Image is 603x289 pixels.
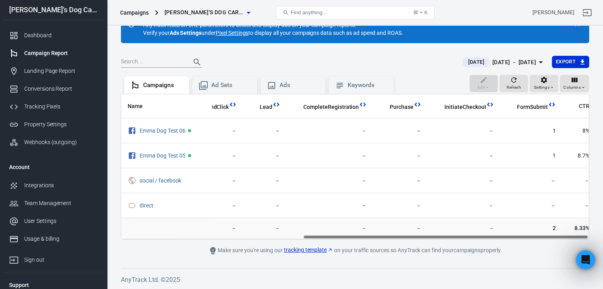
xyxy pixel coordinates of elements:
h1: AnyTrack [38,8,67,13]
div: Usage & billing [24,235,98,243]
span: Refresh [507,84,521,91]
button: Home [124,3,139,18]
span: Settings [534,84,549,91]
div: Please describe in details what you are experiencing. [13,194,124,209]
div: Campaigns [120,9,149,17]
div: Thank you. According to your current settings, the FacebookPixel integration has the following co... [13,105,124,128]
div: FacebookPixel [107,81,146,89]
b: Please hold [19,19,56,25]
div: AnyTrack says… [6,189,152,232]
div: AnyTrack says… [6,14,152,76]
div: Team Management [24,199,98,207]
span: Find anything... [291,10,327,15]
li: Ads Integration: true [19,150,124,158]
div: B says… [6,76,152,100]
div: Close [139,3,153,17]
div: Campaigns [143,81,183,89]
li: Account [3,158,104,177]
div: AnyTrack says… [6,100,152,164]
a: Usage & billing [3,230,104,248]
div: Tracking Pixels [24,103,98,111]
button: Emoji picker [12,217,19,223]
a: Sign out [578,3,597,22]
a: Team Management [3,194,104,212]
div: [PERSON_NAME]'s Dog Care Shop [3,6,104,13]
li: Pixel / Tag ID: 1196951242448052 [19,132,124,139]
h6: AnyTrack Ltd. © 2025 [121,275,589,285]
div: Make sure you're using our on your traffic sources so AnyTrack can find your campaigns properly. [177,246,534,255]
textarea: Message… [7,200,152,213]
div: Please describe in details what you are experiencing. [6,189,130,214]
div: Ad Sets [211,81,251,89]
button: Send a message… [136,213,149,226]
div: Account id: w1td9fp5 [532,8,574,17]
button: Refresh [500,75,528,92]
a: Webhooks (outgoing) [3,133,104,151]
b: Select the Ad integration [19,50,98,57]
span: Emma's Dog Care Shop [165,8,244,17]
div: Your integration seems to be connected and properly setup. [6,164,130,188]
div: ⌘ + K [413,10,428,15]
a: Campaign Report [3,44,104,62]
span: Columns [563,84,581,91]
div: Webhooks (outgoing) [24,138,98,146]
strong: Ads Settings [170,30,202,36]
div: FacebookPixel [101,76,152,94]
div: Sign out [24,256,98,264]
a: User Settings [3,212,104,230]
button: Columns [560,75,589,92]
div: Property Settings [24,120,98,129]
div: Conversions Report [24,85,98,93]
a: tracking template [284,246,333,254]
div: ⏳ while we fetch the list of Ad Integrations connected to the property [PERSON_NAME]'s Dog Care S... [13,19,124,65]
button: [DATE][DATE] － [DATE] [457,56,551,69]
div: AnyTrack says… [6,164,152,189]
button: Search [188,53,207,72]
iframe: Intercom live chat [576,250,595,269]
div: Keywords [348,81,387,89]
img: Profile image for AnyTrack [23,4,35,17]
input: Search... [121,57,184,67]
div: Thank you. According to your current settings, the FacebookPixel integration has the following co... [6,100,130,163]
a: Dashboard [3,27,104,44]
div: [DATE] － [DATE] [492,57,536,67]
div: Landing Page Report [24,67,98,75]
div: Ads [279,81,319,89]
div: Campaign Report [24,49,98,57]
a: Conversions Report [3,80,104,98]
button: Settings [530,75,558,92]
button: [PERSON_NAME]'s Dog Care Shop [161,5,253,20]
div: Your integration seems to be connected and properly setup. [13,168,124,184]
div: User Settings [24,217,98,225]
li: Conversion API: true [19,141,124,149]
a: Tracking Pixels [3,98,104,116]
a: Pixel Settings [216,29,248,37]
button: go back [5,3,20,18]
a: Sign out [3,248,104,269]
button: Find anything...⌘ + K [276,6,435,19]
a: Integrations [3,177,104,194]
span: [DATE] [465,58,487,66]
div: Dashboard [24,31,98,40]
div: Integrations [24,181,98,190]
div: ⏳Please holdwhile we fetch the list of Ad Integrations connected to the property [PERSON_NAME]'s ... [6,14,130,70]
button: Export [552,56,589,68]
a: Landing Page Report [3,62,104,80]
a: Property Settings [3,116,104,133]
